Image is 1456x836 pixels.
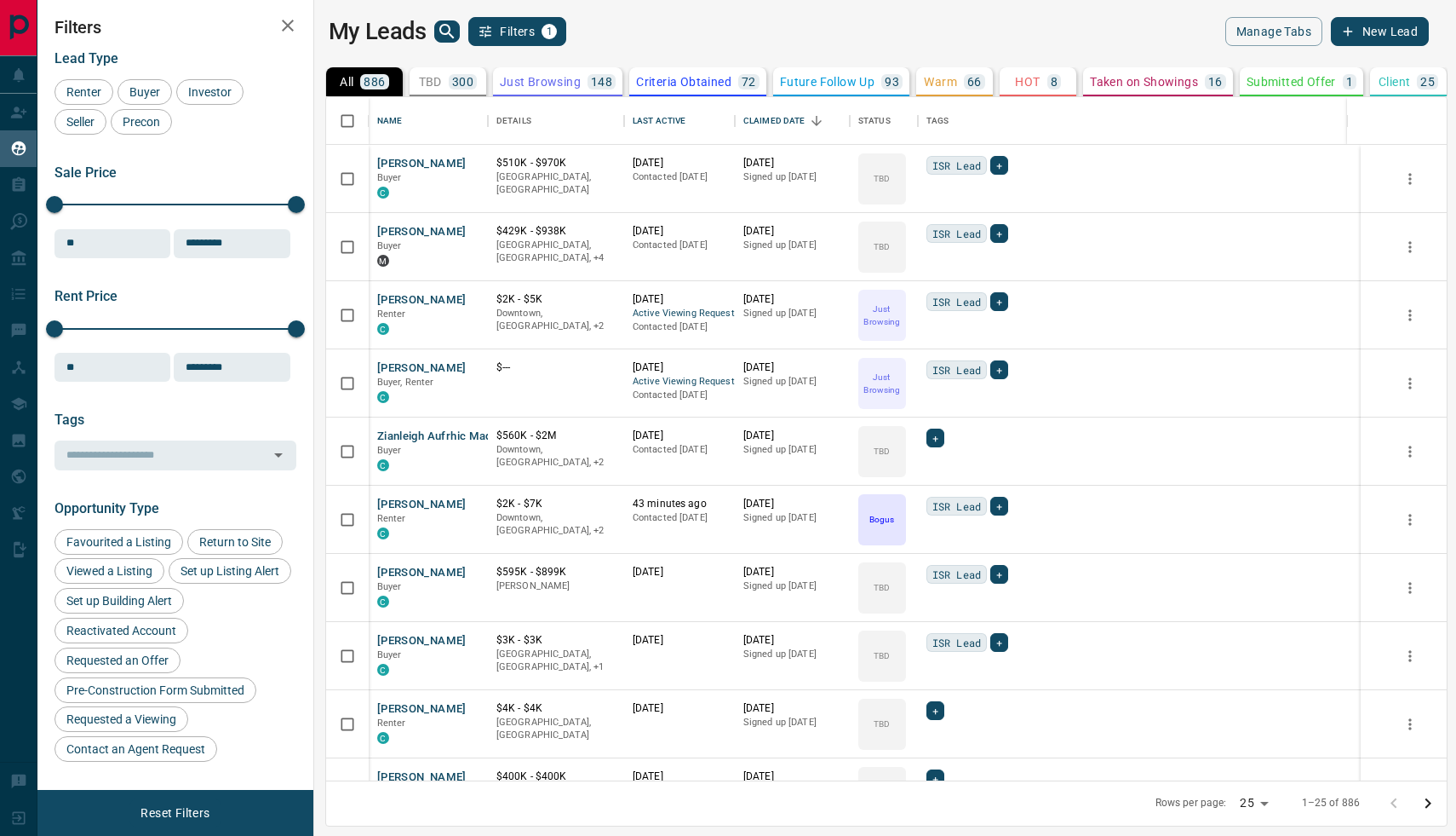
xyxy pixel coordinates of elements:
[377,187,389,199] div: condos.ca
[996,498,1002,515] span: +
[743,292,841,307] p: [DATE]
[182,85,238,99] span: Investor
[1346,76,1353,88] p: 1
[434,20,460,43] button: search button
[1397,643,1423,669] button: more
[633,497,726,511] p: 43 minutes ago
[496,565,616,579] p: $595K - $899K
[926,429,944,447] div: +
[1397,234,1423,260] button: more
[377,308,406,320] span: Renter
[743,701,841,716] p: [DATE]
[633,360,726,375] p: [DATE]
[633,511,726,525] p: Contacted [DATE]
[633,239,726,252] p: Contacted [DATE]
[1411,787,1445,821] button: Go to next page
[743,360,841,375] p: [DATE]
[329,18,427,45] h1: My Leads
[452,76,473,88] p: 300
[932,702,938,719] span: +
[500,76,581,88] p: Just Browsing
[169,558,291,584] div: Set up Listing Alert
[377,497,467,513] button: [PERSON_NAME]
[874,240,890,253] p: TBD
[377,156,467,172] button: [PERSON_NAME]
[377,445,402,456] span: Buyer
[496,770,616,784] p: $400K - $400K
[633,224,726,239] p: [DATE]
[742,76,756,88] p: 72
[54,706,188,732] div: Requested a Viewing
[60,624,182,637] span: Reactivated Account
[633,170,726,184] p: Contacted [DATE]
[377,718,406,729] span: Renter
[193,535,277,549] span: Return to Site
[926,770,944,788] div: +
[633,443,726,457] p: Contacted [DATE]
[743,97,805,145] div: Claimed Date
[1397,507,1423,533] button: more
[60,115,100,129] span: Seller
[1155,796,1227,810] p: Rows per page:
[990,292,1008,311] div: +
[874,445,890,458] p: TBD
[496,648,616,674] p: Richmond Hill
[377,240,402,251] span: Buyer
[54,50,118,66] span: Lead Type
[496,360,616,375] p: $---
[54,558,164,584] div: Viewed a Listing
[419,76,442,88] p: TBD
[60,85,107,99] span: Renter
[54,500,159,516] span: Opportunity Type
[377,377,434,388] span: Buyer, Renter
[967,76,982,88] p: 66
[932,430,938,447] span: +
[60,683,250,697] span: Pre-Construction Form Submitted
[885,76,899,88] p: 93
[175,564,285,578] span: Set up Listing Alert
[496,239,616,265] p: East York, York-Crosstown, Scarborough, Toronto
[377,255,389,267] div: mrloft.ca
[468,17,566,46] button: Filters1
[850,97,918,145] div: Status
[377,649,402,660] span: Buyer
[187,529,283,555] div: Return to Site
[633,97,685,145] div: Last Active
[860,303,904,328] p: Just Browsing
[874,718,890,730] p: TBD
[926,97,949,145] div: Tags
[918,97,1361,145] div: Tags
[129,799,221,827] button: Reset Filters
[932,361,981,378] span: ISR Lead
[926,701,944,720] div: +
[1331,17,1429,46] button: New Lead
[267,443,290,467] button: Open
[1233,791,1274,816] div: 25
[496,497,616,511] p: $2K - $7K
[996,157,1002,174] span: +
[780,76,874,88] p: Future Follow Up
[735,97,850,145] div: Claimed Date
[869,513,894,526] p: Bogus
[377,224,467,240] button: [PERSON_NAME]
[1420,76,1435,88] p: 25
[633,429,726,443] p: [DATE]
[633,701,726,716] p: [DATE]
[932,157,981,174] span: ISR Lead
[996,293,1002,310] span: +
[743,375,841,389] p: Signed up [DATE]
[340,76,353,88] p: All
[874,649,890,662] p: TBD
[377,459,389,471] div: condos.ca
[743,239,841,252] p: Signed up [DATE]
[633,565,726,579] p: [DATE]
[743,307,841,320] p: Signed up [DATE]
[743,716,841,729] p: Signed up [DATE]
[60,594,178,608] span: Set up Building Alert
[743,170,841,184] p: Signed up [DATE]
[496,429,616,443] p: $560K - $2M
[1397,166,1423,192] button: more
[496,292,616,307] p: $2K - $5K
[54,288,118,304] span: Rent Price
[996,634,1002,651] span: +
